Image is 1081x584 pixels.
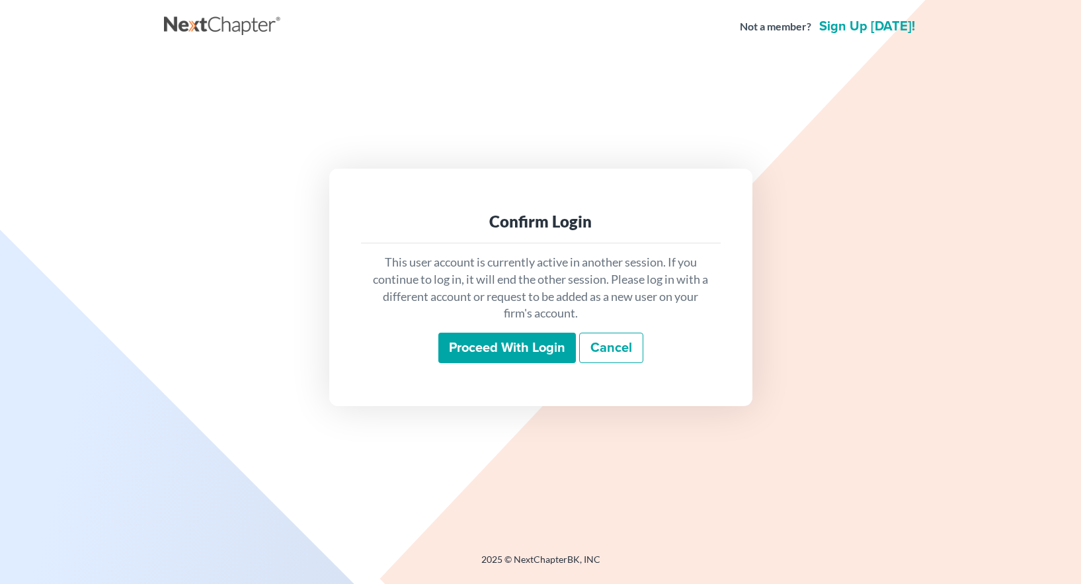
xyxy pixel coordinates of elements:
[372,254,710,322] p: This user account is currently active in another session. If you continue to log in, it will end ...
[438,333,576,363] input: Proceed with login
[740,19,811,34] strong: Not a member?
[164,553,918,577] div: 2025 © NextChapterBK, INC
[372,211,710,232] div: Confirm Login
[817,20,918,33] a: Sign up [DATE]!
[579,333,643,363] a: Cancel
